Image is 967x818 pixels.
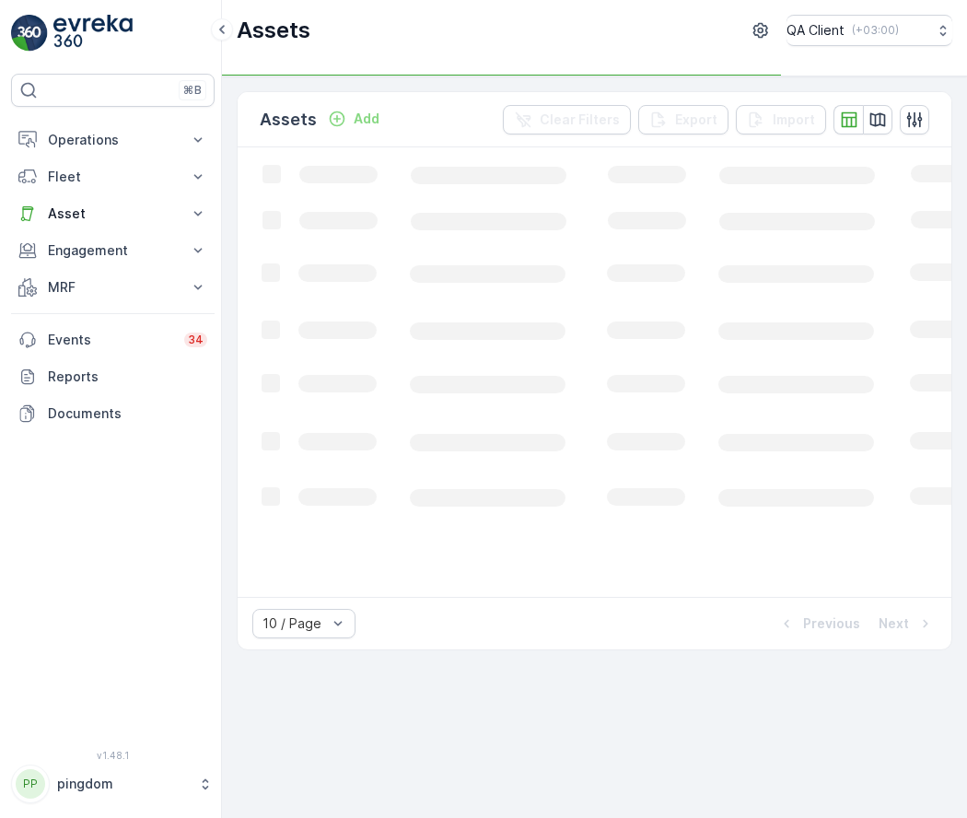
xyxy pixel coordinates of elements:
p: Engagement [48,241,178,260]
button: MRF [11,269,215,306]
button: Clear Filters [503,105,631,134]
p: Assets [237,16,310,45]
p: Asset [48,204,178,223]
p: Events [48,331,173,349]
p: Assets [260,107,317,133]
button: Import [736,105,826,134]
img: logo [11,15,48,52]
button: Next [877,613,937,635]
p: Add [354,110,379,128]
p: Previous [803,614,860,633]
p: Import [773,111,815,129]
button: Export [638,105,728,134]
p: ( +03:00 ) [852,23,899,38]
a: Events34 [11,321,215,358]
div: PP [16,769,45,799]
button: Fleet [11,158,215,195]
p: Operations [48,131,178,149]
a: Reports [11,358,215,395]
p: 34 [188,333,204,347]
button: Asset [11,195,215,232]
img: logo_light-DOdMpM7g.png [53,15,133,52]
p: ⌘B [183,83,202,98]
button: Previous [775,613,862,635]
p: Export [675,111,717,129]
p: Clear Filters [540,111,620,129]
p: MRF [48,278,178,297]
button: Engagement [11,232,215,269]
span: v 1.48.1 [11,750,215,761]
p: pingdom [57,775,189,793]
button: Add [320,108,387,130]
a: Documents [11,395,215,432]
button: QA Client(+03:00) [786,15,952,46]
button: Operations [11,122,215,158]
p: Fleet [48,168,178,186]
button: PPpingdom [11,765,215,803]
p: Reports [48,368,207,386]
p: Next [879,614,909,633]
p: QA Client [786,21,845,40]
p: Documents [48,404,207,423]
